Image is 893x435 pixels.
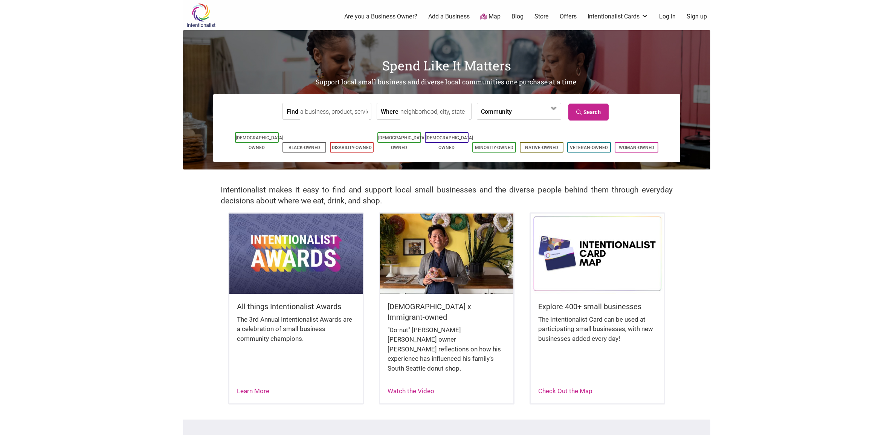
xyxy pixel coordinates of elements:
label: Where [381,103,398,119]
a: Store [534,12,549,21]
div: The 3rd Annual Intentionalist Awards are a celebration of small business community champions. [237,315,355,351]
h5: All things Intentionalist Awards [237,301,355,312]
a: [DEMOGRAPHIC_DATA]-Owned [236,135,285,150]
a: Are you a Business Owner? [344,12,417,21]
a: Watch the Video [388,387,434,395]
a: Veteran-Owned [570,145,608,150]
a: Learn More [237,387,269,395]
a: Native-Owned [525,145,558,150]
a: Woman-Owned [619,145,654,150]
div: "Do-nut" [PERSON_NAME] [PERSON_NAME] owner [PERSON_NAME] reflections on how his experience has in... [388,325,506,381]
a: Minority-Owned [475,145,513,150]
h2: Support local small business and diverse local communities one purchase at a time. [183,78,710,87]
a: Intentionalist Cards [588,12,649,21]
a: Blog [511,12,524,21]
h5: Explore 400+ small businesses [538,301,656,312]
a: Add a Business [428,12,470,21]
input: neighborhood, city, state [400,103,469,120]
h2: Intentionalist makes it easy to find and support local small businesses and the diverse people be... [221,185,673,206]
img: Intentionalist [183,3,219,27]
input: a business, product, service [300,103,369,120]
img: Intentionalist Card Map [531,214,664,293]
img: Intentionalist Awards [229,214,363,293]
label: Community [481,103,512,119]
a: [DEMOGRAPHIC_DATA]-Owned [426,135,475,150]
div: The Intentionalist Card can be used at participating small businesses, with new businesses added ... [538,315,656,351]
a: Black-Owned [289,145,320,150]
img: King Donuts - Hong Chhuor [380,214,513,293]
a: Sign up [687,12,707,21]
a: Offers [560,12,577,21]
a: Map [480,12,501,21]
label: Find [287,103,298,119]
h1: Spend Like It Matters [183,56,710,75]
a: [DEMOGRAPHIC_DATA]-Owned [378,135,427,150]
a: Search [568,104,609,121]
a: Check Out the Map [538,387,592,395]
a: Disability-Owned [332,145,372,150]
h5: [DEMOGRAPHIC_DATA] x Immigrant-owned [388,301,506,322]
a: Log In [659,12,676,21]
